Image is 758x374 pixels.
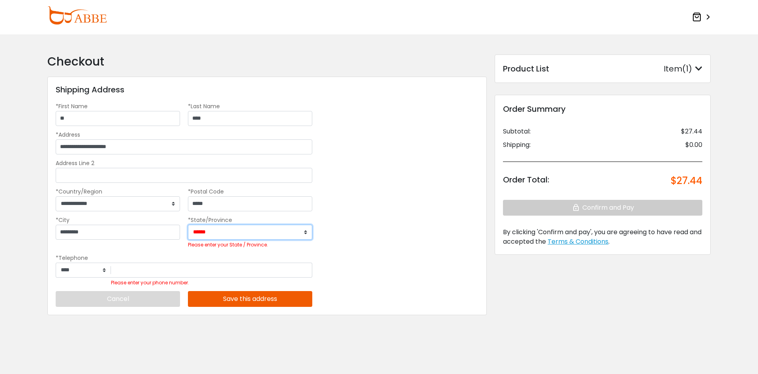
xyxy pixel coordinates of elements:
[56,291,180,307] button: Cancel
[188,291,312,307] button: Save this address
[56,188,102,195] label: *Country/Region
[188,216,232,224] label: *State/Province
[681,127,702,136] div: $27.44
[56,159,94,167] label: Address Line 2
[188,242,268,248] label: Please enter your State / Province.
[685,140,702,150] div: $0.00
[56,131,80,139] label: *Address
[56,254,88,262] label: *Telephone
[47,6,107,24] img: abbeglasses.com
[56,216,69,224] label: *City
[503,63,549,75] div: Product List
[503,174,549,188] div: Order Total:
[111,280,189,286] label: Please enter your phone number.
[692,10,711,24] a: >
[664,63,702,75] div: Item(1)
[503,140,531,150] div: Shipping:
[503,227,702,246] div: .
[47,55,487,69] h2: Checkout
[56,102,88,110] label: *First Name
[503,127,531,136] div: Subtotal:
[548,237,608,246] span: Terms & Conditions
[503,103,702,115] div: Order Summary
[56,85,124,94] h3: Shipping Address
[703,10,711,24] span: >
[188,102,220,110] label: *Last Name
[503,227,702,246] span: By clicking 'Confirm and pay', you are agreeing to have read and accepted the
[188,188,224,195] label: *Postal Code
[671,174,702,188] div: $27.44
